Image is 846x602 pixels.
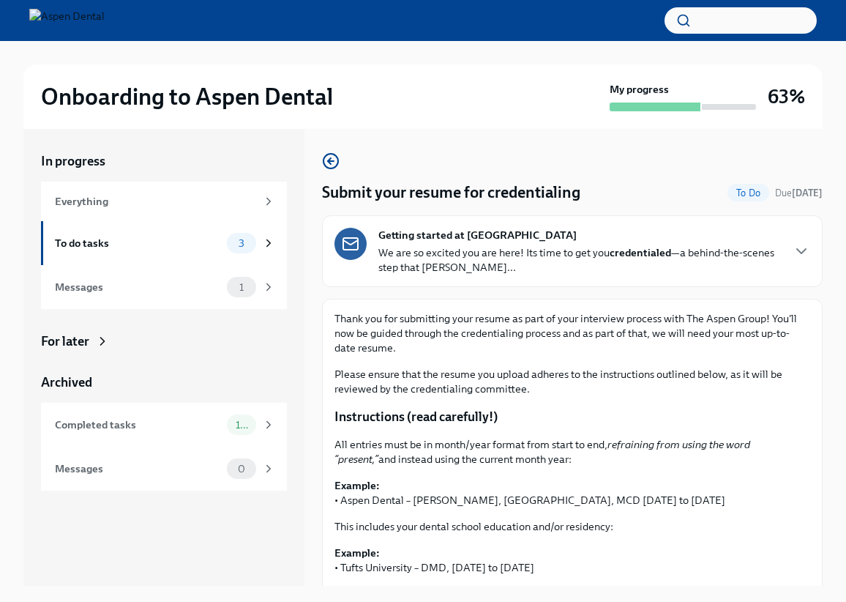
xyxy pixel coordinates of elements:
[334,367,810,396] p: Please ensure that the resume you upload adheres to the instructions outlined below, as it will b...
[792,187,823,198] strong: [DATE]
[378,228,577,242] strong: Getting started at [GEOGRAPHIC_DATA]
[41,152,287,170] a: In progress
[334,546,810,575] p: • Tufts University – DMD, [DATE] to [DATE]
[41,82,333,111] h2: Onboarding to Aspen Dental
[775,186,823,200] span: August 14th, 2025 10:00
[41,403,287,447] a: Completed tasks10
[41,332,89,350] div: For later
[231,282,252,293] span: 1
[55,461,221,477] div: Messages
[41,182,287,221] a: Everything
[29,9,105,32] img: Aspen Dental
[41,447,287,491] a: Messages0
[55,193,256,209] div: Everything
[334,546,380,560] strong: Example:
[230,238,253,249] span: 3
[334,311,810,355] p: Thank you for submitting your resume as part of your interview process with The Aspen Group! You'...
[610,82,669,97] strong: My progress
[229,464,254,475] span: 0
[775,187,823,198] span: Due
[378,245,781,275] p: We are so excited you are here! Its time to get you —a behind-the-scenes step that [PERSON_NAME]...
[610,246,671,259] strong: credentialed
[41,374,287,391] a: Archived
[55,417,221,433] div: Completed tasks
[334,408,810,426] p: Instructions (read carefully!)
[227,420,256,431] span: 10
[727,187,769,198] span: To Do
[334,437,810,467] p: All entries must be in month/year format from start to end, and instead using the current month y...
[334,479,380,492] strong: Example:
[768,83,805,110] h3: 63%
[41,265,287,309] a: Messages1
[322,182,580,204] h4: Submit your resume for credentialing
[41,332,287,350] a: For later
[55,235,221,251] div: To do tasks
[55,279,221,295] div: Messages
[41,221,287,265] a: To do tasks3
[334,478,810,508] p: • Aspen Dental – [PERSON_NAME], [GEOGRAPHIC_DATA], MCD [DATE] to [DATE]
[334,519,810,534] p: This includes your dental school education and/or residency:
